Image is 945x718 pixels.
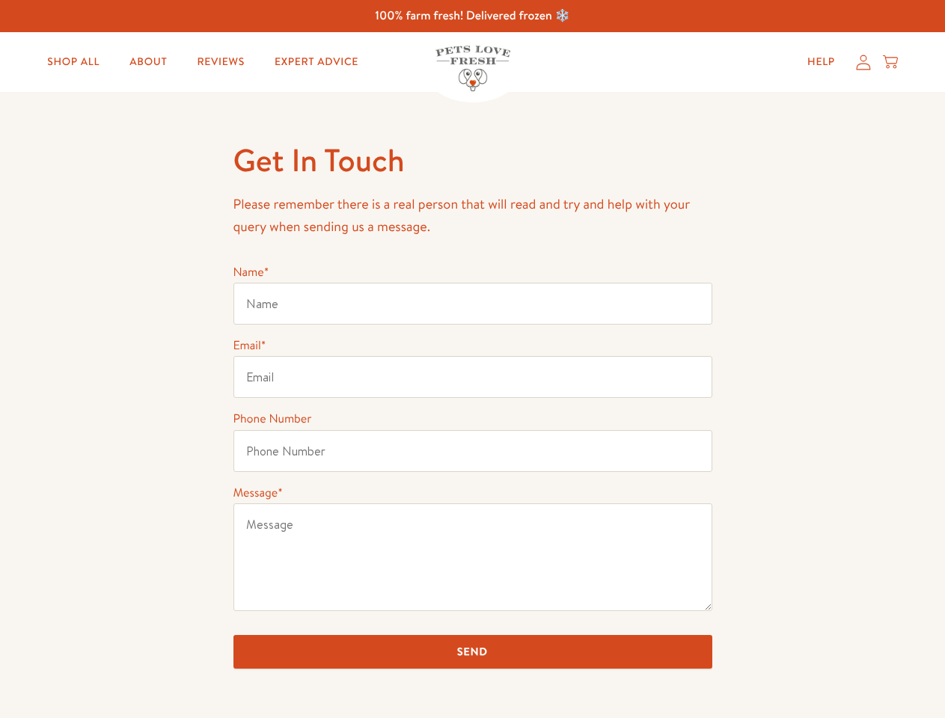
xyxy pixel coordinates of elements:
label: Message [233,485,283,501]
input: Name [233,283,712,325]
label: Phone Number [233,411,312,427]
input: Send [233,635,712,669]
input: Email [233,356,712,398]
span: Please remember there is a real person that will read and try and help with your query when sendi... [233,194,690,236]
a: About [117,47,179,77]
label: Email [233,337,266,354]
label: Name [233,264,269,280]
img: Pets Love Fresh [435,46,510,91]
a: Expert Advice [263,47,370,77]
input: Phone Number [233,430,712,472]
a: Reviews [185,47,256,77]
h1: Get In Touch [233,140,712,181]
a: Help [795,47,847,77]
a: Shop All [35,47,111,77]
